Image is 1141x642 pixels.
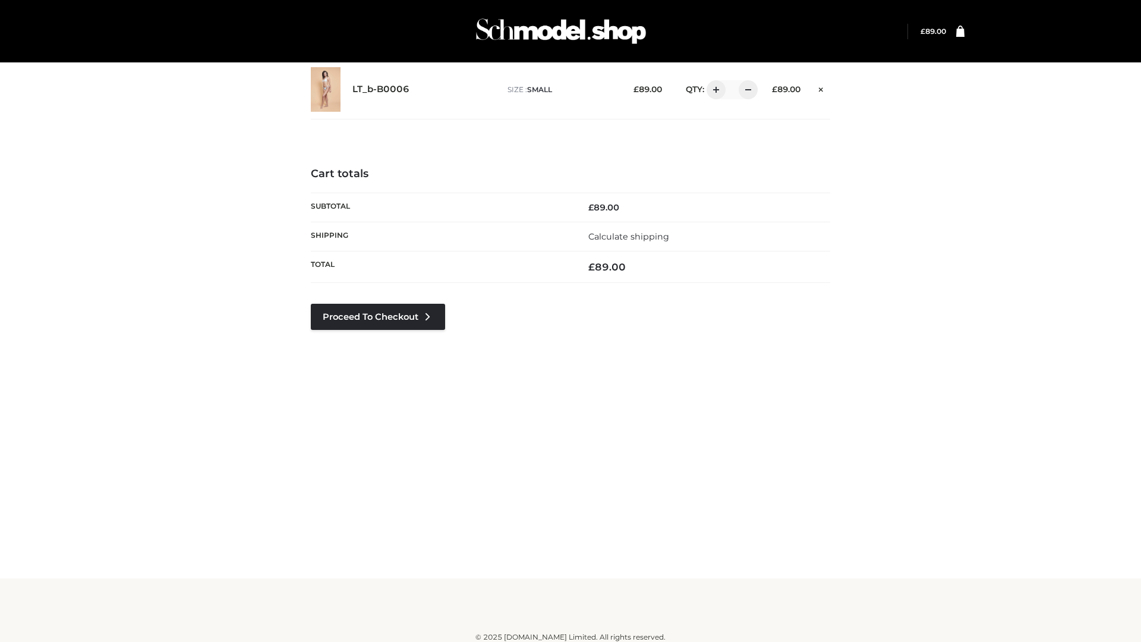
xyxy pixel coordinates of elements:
a: Calculate shipping [588,231,669,242]
span: SMALL [527,85,552,94]
span: £ [588,202,594,213]
a: LT_b-B0006 [352,84,409,95]
span: £ [921,27,925,36]
th: Total [311,251,570,283]
h4: Cart totals [311,168,830,181]
th: Subtotal [311,193,570,222]
span: £ [588,261,595,273]
bdi: 89.00 [588,261,626,273]
span: £ [772,84,777,94]
a: Remove this item [812,80,830,96]
a: £89.00 [921,27,946,36]
a: Proceed to Checkout [311,304,445,330]
bdi: 89.00 [921,27,946,36]
img: Schmodel Admin 964 [472,8,650,55]
th: Shipping [311,222,570,251]
bdi: 89.00 [633,84,662,94]
p: size : [508,84,615,95]
span: £ [633,84,639,94]
bdi: 89.00 [772,84,800,94]
bdi: 89.00 [588,202,619,213]
div: QTY: [674,80,754,99]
